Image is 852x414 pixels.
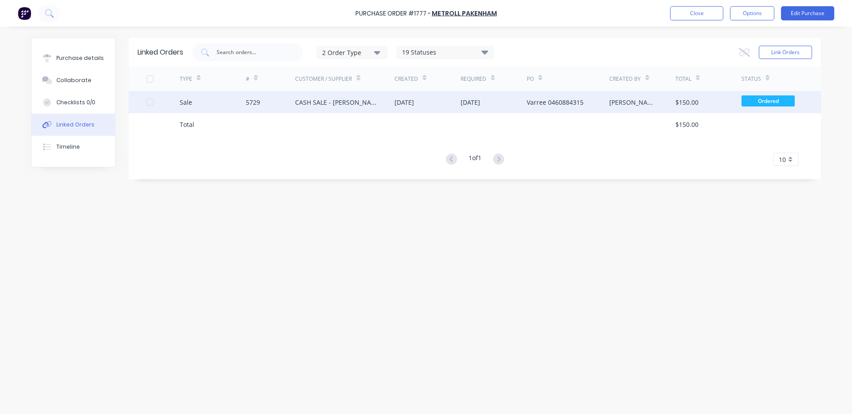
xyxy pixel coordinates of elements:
button: Edit Purchase [781,6,834,20]
div: Customer / Supplier [295,75,352,83]
div: Linked Orders [56,121,95,129]
div: 19 Statuses [397,47,493,57]
div: [DATE] [461,98,480,107]
span: Ordered [742,95,795,106]
button: Close [670,6,723,20]
button: Collaborate [32,69,115,91]
div: Status [742,75,761,83]
div: # [246,75,249,83]
div: Purchase Order #1777 - [355,9,431,18]
div: Sale [180,98,192,107]
div: 1 of 1 [469,153,481,166]
div: $150.00 [675,98,698,107]
div: Checklists 0/0 [56,99,95,106]
button: Options [730,6,774,20]
div: Purchase details [56,54,104,62]
div: Required [461,75,486,83]
button: Checklists 0/0 [32,91,115,114]
a: METROLL PAKENHAM [432,9,497,18]
div: [DATE] [394,98,414,107]
img: Factory [18,7,31,20]
div: 2 Order Type [322,47,382,57]
div: [PERSON_NAME] [609,98,658,107]
button: Link Orders [759,46,812,59]
input: Search orders... [216,48,289,57]
div: Timeline [56,143,80,151]
div: Collaborate [56,76,91,84]
div: Total [180,120,194,129]
div: PO [527,75,534,83]
button: Linked Orders [32,114,115,136]
button: Timeline [32,136,115,158]
div: CASH SALE - [PERSON_NAME]'S ACCOUNT [295,98,377,107]
div: 5729 [246,98,260,107]
div: Total [675,75,691,83]
div: Varree 0460884315 [527,98,584,107]
button: 2 Order Type [316,46,387,59]
button: Purchase details [32,47,115,69]
div: Linked Orders [138,47,183,58]
div: TYPE [180,75,192,83]
div: Created By [609,75,641,83]
span: 10 [779,155,786,164]
div: $150.00 [675,120,698,129]
div: Created [394,75,418,83]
